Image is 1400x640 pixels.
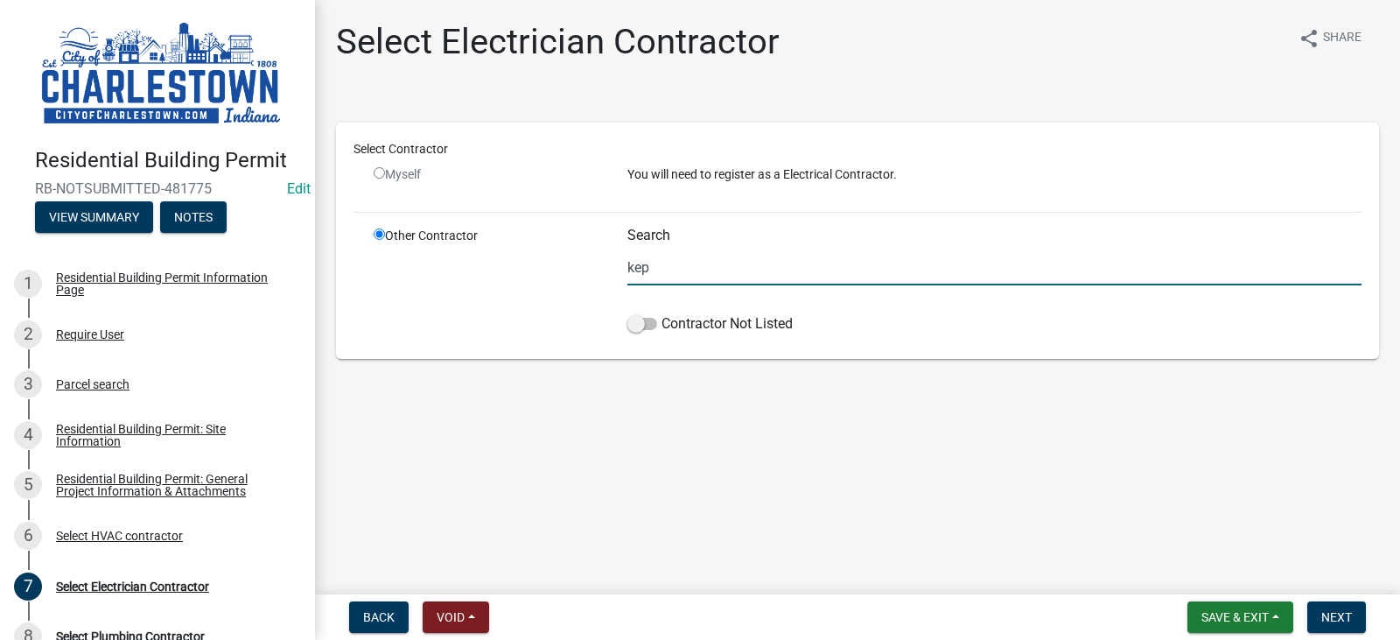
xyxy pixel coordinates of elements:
div: Parcel search [56,378,129,390]
span: Back [363,610,395,624]
div: 2 [14,320,42,348]
label: Contractor Not Listed [627,313,793,334]
span: Save & Exit [1201,610,1269,624]
span: Share [1323,28,1361,49]
button: Save & Exit [1187,601,1293,633]
button: Void [423,601,489,633]
img: City of Charlestown, Indiana [35,18,287,130]
button: Back [349,601,409,633]
div: 7 [14,573,42,601]
div: 6 [14,522,42,550]
button: View Summary [35,201,153,233]
div: 1 [14,270,42,298]
div: Residential Building Permit: Site Information [56,423,287,447]
button: shareShare [1284,21,1375,55]
div: Select HVAC contractor [56,530,183,542]
h1: Select Electrician Contractor [336,21,780,63]
div: Require User [56,328,124,341]
div: Select Electrician Contractor [56,580,209,593]
button: Next [1307,601,1366,633]
div: Residential Building Permit: General Project Information & Attachments [56,473,287,497]
p: You will need to register as a Electrical Contractor. [627,165,1361,184]
button: Notes [160,201,227,233]
wm-modal-confirm: Notes [160,211,227,225]
div: 3 [14,370,42,398]
div: 5 [14,471,42,499]
div: Residential Building Permit Information Page [56,271,287,296]
a: Edit [287,180,311,197]
span: Next [1321,610,1352,624]
div: Select Contractor [340,140,1375,158]
input: Search... [627,250,1361,285]
wm-modal-confirm: Summary [35,211,153,225]
div: 4 [14,421,42,449]
div: Other Contractor [360,227,614,341]
span: Void [437,610,465,624]
h4: Residential Building Permit [35,148,301,173]
i: share [1298,28,1319,49]
wm-modal-confirm: Edit Application Number [287,180,311,197]
span: RB-NOTSUBMITTED-481775 [35,180,280,197]
label: Search [627,229,670,243]
div: Myself [374,165,601,184]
